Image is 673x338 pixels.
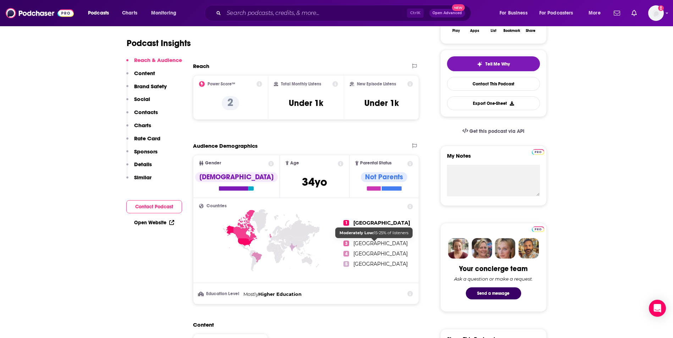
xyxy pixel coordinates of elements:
a: Open Website [134,220,174,226]
button: Contacts [126,109,158,122]
img: Barbara Profile [471,238,492,259]
button: open menu [146,7,186,19]
button: open menu [584,7,609,19]
a: Pro website [532,225,544,232]
span: 5 [343,261,349,267]
span: [GEOGRAPHIC_DATA] [353,261,408,267]
div: Play [452,29,460,33]
div: Not Parents [361,172,407,182]
span: Age [290,161,299,165]
p: Content [134,70,155,77]
button: Social [126,96,150,109]
img: tell me why sparkle [477,61,482,67]
b: Moderately Low: [340,230,374,235]
button: open menu [535,7,584,19]
h2: New Episode Listens [357,81,396,86]
h1: Podcast Insights [127,38,191,49]
img: Sydney Profile [448,238,469,259]
div: Open Intercom Messenger [649,300,666,317]
span: Gender [205,161,221,165]
label: My Notes [447,152,540,165]
span: Ctrl K [407,9,424,18]
button: Brand Safety [126,83,167,96]
p: Social [134,96,150,102]
p: Sponsors [134,148,158,155]
button: Details [126,161,152,174]
button: open menu [83,7,118,19]
span: Mostly [243,291,258,297]
span: [GEOGRAPHIC_DATA] [353,250,408,257]
span: Get this podcast via API [469,128,524,134]
img: User Profile [648,5,664,21]
button: Charts [126,122,151,135]
div: Bookmark [503,29,520,33]
p: Reach & Audience [134,57,182,63]
p: Brand Safety [134,83,167,90]
span: [GEOGRAPHIC_DATA] [353,240,408,247]
img: Jon Profile [518,238,539,259]
span: 34 yo [302,175,327,189]
h3: Under 1k [289,98,323,108]
button: Content [126,70,155,83]
button: tell me why sparkleTell Me Why [447,56,540,71]
span: [GEOGRAPHIC_DATA] [353,220,410,226]
span: 1 [343,220,349,226]
h2: Power Score™ [208,81,235,86]
button: Show profile menu [648,5,664,21]
div: [DEMOGRAPHIC_DATA] [195,172,278,182]
div: Ask a question or make a request. [454,276,533,282]
h2: Audience Demographics [193,142,258,149]
p: Rate Card [134,135,160,142]
h2: Content [193,321,414,328]
button: Export One-Sheet [447,96,540,110]
img: Jules Profile [495,238,515,259]
img: Podchaser - Follow, Share and Rate Podcasts [6,6,74,20]
h3: Under 1k [364,98,399,108]
a: Show notifications dropdown [629,7,640,19]
button: Sponsors [126,148,158,161]
span: Higher Education [258,291,302,297]
span: Tell Me Why [485,61,510,67]
span: Monitoring [151,8,176,18]
p: Charts [134,122,151,129]
div: Search podcasts, credits, & more... [211,5,478,21]
p: Contacts [134,109,158,116]
span: Open Advanced [432,11,462,15]
h2: Total Monthly Listens [281,81,321,86]
input: Search podcasts, credits, & more... [224,7,407,19]
button: open menu [495,7,536,19]
p: Details [134,161,152,168]
a: Pro website [532,148,544,155]
img: Podchaser Pro [532,149,544,155]
div: Share [526,29,535,33]
span: 4 [343,251,349,257]
span: Charts [122,8,137,18]
span: Parental Status [360,161,392,165]
p: 2 [222,96,239,110]
button: Contact Podcast [126,200,182,213]
span: For Podcasters [539,8,573,18]
img: Podchaser Pro [532,226,544,232]
span: Countries [206,204,227,208]
div: Your concierge team [459,264,528,273]
span: Logged in as gracewagner [648,5,664,21]
span: 3 [343,241,349,246]
a: Show notifications dropdown [611,7,623,19]
button: Rate Card [126,135,160,148]
h3: Education Level [199,292,241,296]
button: Similar [126,174,151,187]
span: 15-25% of listeners [340,230,408,235]
svg: Add a profile image [658,5,664,11]
h2: Reach [193,63,209,69]
a: Get this podcast via API [457,123,530,140]
p: Similar [134,174,151,181]
span: Podcasts [88,8,109,18]
button: Send a message [466,287,521,299]
span: More [589,8,601,18]
a: Charts [117,7,142,19]
a: Contact This Podcast [447,77,540,91]
div: List [491,29,496,33]
button: Reach & Audience [126,57,182,70]
div: Apps [470,29,479,33]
